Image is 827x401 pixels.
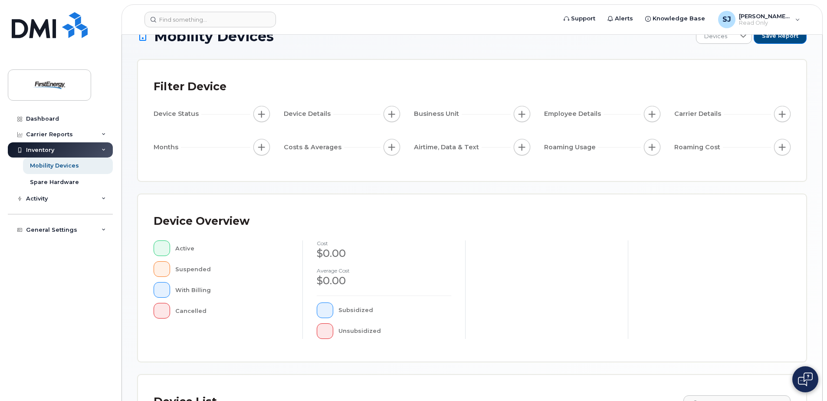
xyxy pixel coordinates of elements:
span: [PERSON_NAME], [PERSON_NAME] [739,13,791,20]
span: Device Status [154,109,201,118]
span: Employee Details [544,109,604,118]
div: Suspended [175,261,289,277]
span: Devices [696,29,735,44]
span: Months [154,143,181,152]
div: $0.00 [317,273,451,288]
span: Roaming Cost [674,143,723,152]
div: $0.00 [317,246,451,261]
span: Roaming Usage [544,143,598,152]
div: Filter Device [154,76,226,98]
button: Save Report [754,28,807,44]
span: Mobility Devices [154,29,274,44]
h4: Average cost [317,268,451,273]
a: Knowledge Base [639,10,711,27]
span: Knowledge Base [653,14,705,23]
span: Device Details [284,109,333,118]
div: Cancelled [175,303,289,319]
span: SJ [722,14,731,25]
span: Airtime, Data & Text [414,143,482,152]
div: With Billing [175,282,289,298]
span: Business Unit [414,109,462,118]
span: Support [571,14,595,23]
input: Find something... [144,12,276,27]
span: Alerts [615,14,633,23]
img: Open chat [798,372,813,386]
div: Active [175,240,289,256]
span: Costs & Averages [284,143,344,152]
div: Subsidized [338,302,452,318]
a: Support [558,10,601,27]
div: Device Overview [154,210,249,233]
span: Read Only [739,20,791,26]
div: Unsubsidized [338,323,452,339]
span: Carrier Details [674,109,724,118]
div: Smith Jr, Allen E [712,11,806,28]
h4: cost [317,240,451,246]
a: Alerts [601,10,639,27]
span: Save Report [762,32,798,40]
